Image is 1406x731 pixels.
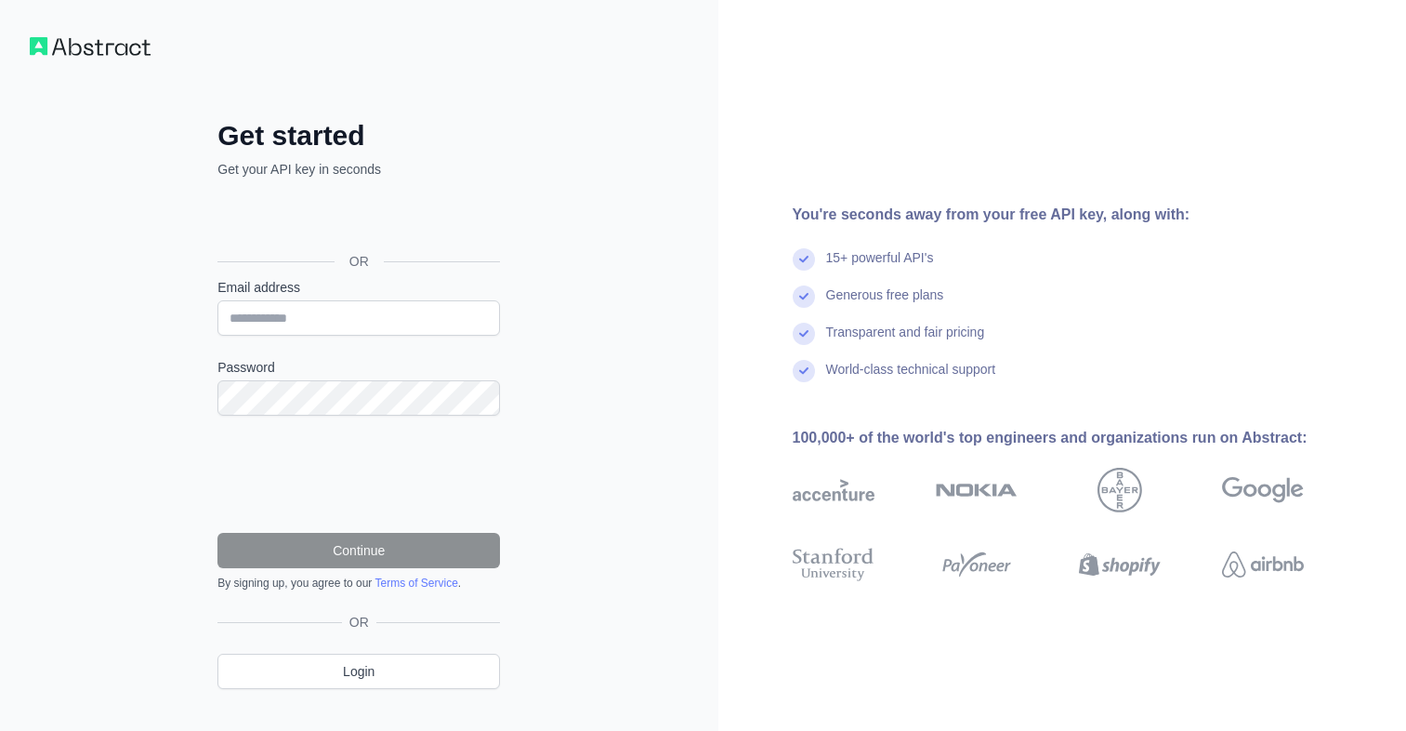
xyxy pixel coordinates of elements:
a: Terms of Service [374,577,457,590]
img: bayer [1097,468,1142,512]
iframe: reCAPTCHA [217,438,500,511]
img: check mark [793,360,815,382]
div: Generous free plans [826,286,944,323]
img: check mark [793,286,815,308]
div: 15+ powerful API's [826,248,934,286]
div: Transparent and fair pricing [826,323,985,360]
label: Email address [217,278,500,297]
span: OR [335,252,384,271]
div: World-class technical support [826,360,996,397]
img: accenture [793,468,874,512]
img: stanford university [793,544,874,585]
img: check mark [793,323,815,345]
img: shopify [1079,544,1161,585]
img: nokia [936,468,1018,512]
a: Login [217,654,500,689]
img: payoneer [936,544,1018,585]
img: Workflow [30,37,151,56]
img: google [1222,468,1304,512]
p: Get your API key in seconds [217,160,500,179]
button: Continue [217,533,500,568]
iframe: Sign in with Google Button [208,199,506,240]
img: airbnb [1222,544,1304,585]
div: You're seconds away from your free API key, along with: [793,204,1363,226]
img: check mark [793,248,815,271]
label: Password [217,358,500,377]
div: By signing up, you agree to our . [217,576,500,591]
div: 100,000+ of the world's top engineers and organizations run on Abstract: [793,427,1363,449]
span: OR [342,613,376,631]
h2: Get started [217,119,500,153]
